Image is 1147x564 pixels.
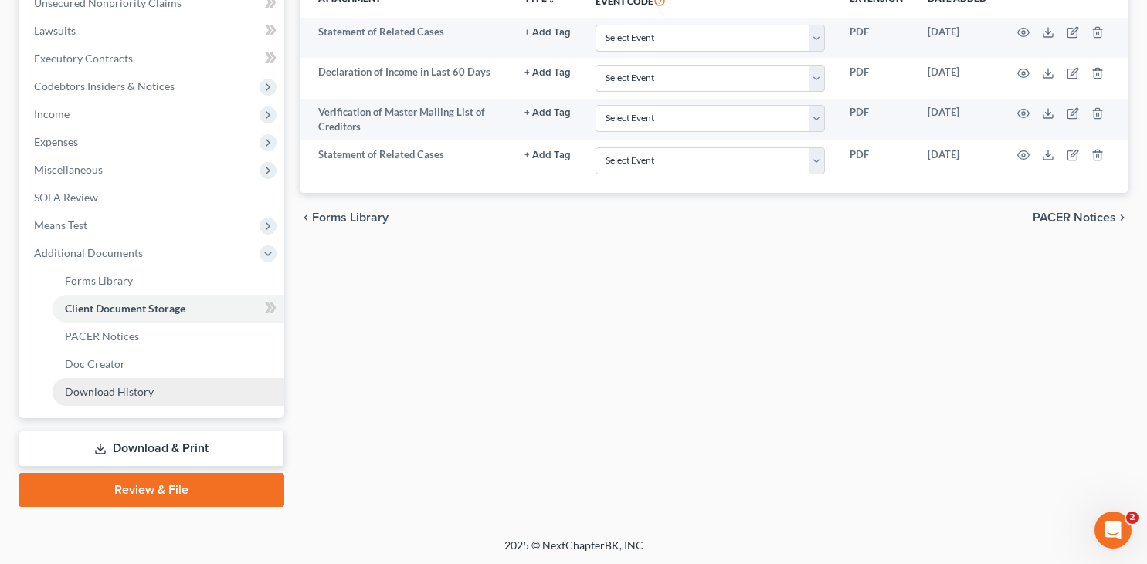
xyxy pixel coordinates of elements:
[915,99,999,141] td: [DATE]
[34,218,87,231] span: Means Test
[34,135,78,148] span: Expenses
[524,147,571,162] a: + Add Tag
[524,150,571,160] button: + Add Tag
[65,329,139,343] span: PACER Notices
[1116,211,1128,224] i: chevron_right
[34,24,76,37] span: Lawsuits
[915,18,999,58] td: [DATE]
[22,17,284,45] a: Lawsuits
[65,385,154,398] span: Download History
[34,107,70,120] span: Income
[19,431,284,467] a: Download & Print
[524,68,571,78] button: + Add Tag
[53,350,284,378] a: Doc Creator
[837,99,915,141] td: PDF
[34,52,133,65] span: Executory Contracts
[34,246,143,259] span: Additional Documents
[524,28,571,38] button: + Add Tag
[19,473,284,507] a: Review & File
[300,99,512,141] td: Verification of Master Mailing List of Creditors
[524,65,571,79] a: + Add Tag
[312,211,389,224] span: Forms Library
[34,191,98,204] span: SOFA Review
[837,140,915,181] td: PDF
[65,302,185,315] span: Client Document Storage
[915,140,999,181] td: [DATE]
[524,25,571,39] a: + Add Tag
[300,18,512,58] td: Statement of Related Cases
[53,295,284,323] a: Client Document Storage
[53,323,284,350] a: PACER Notices
[300,58,512,98] td: Declaration of Income in Last 60 Days
[524,108,571,118] button: + Add Tag
[1094,512,1132,549] iframe: Intercom live chat
[34,163,103,176] span: Miscellaneous
[300,211,312,224] i: chevron_left
[34,79,175,93] span: Codebtors Insiders & Notices
[524,105,571,120] a: + Add Tag
[1033,211,1116,224] span: PACER Notices
[915,58,999,98] td: [DATE]
[22,45,284,73] a: Executory Contracts
[53,378,284,406] a: Download History
[300,211,389,224] button: chevron_left Forms Library
[837,58,915,98] td: PDF
[22,184,284,211] a: SOFA Review
[53,267,284,295] a: Forms Library
[837,18,915,58] td: PDF
[65,357,125,370] span: Doc Creator
[1033,211,1128,224] button: PACER Notices chevron_right
[300,140,512,181] td: Statement of Related Cases
[1126,512,1139,524] span: 2
[65,274,133,287] span: Forms Library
